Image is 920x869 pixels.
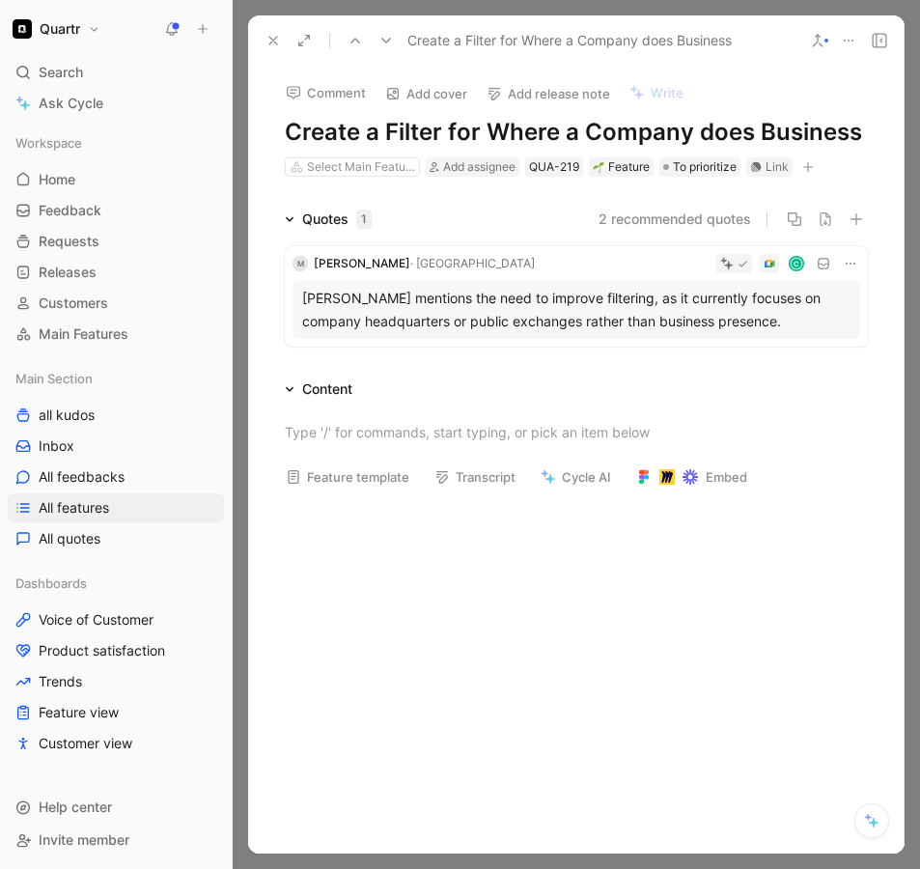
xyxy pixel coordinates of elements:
span: Releases [39,263,97,282]
button: Add cover [376,80,476,107]
button: Write [621,79,692,106]
button: 2 recommended quotes [599,208,751,231]
span: Workspace [15,133,82,153]
div: To prioritize [659,157,740,177]
span: Feedback [39,201,101,220]
span: Main Section [15,369,93,388]
div: Search [8,58,224,87]
a: Releases [8,258,224,287]
span: Dashboards [15,574,87,593]
button: QuartrQuartr [8,15,105,42]
div: Content [277,378,360,401]
img: 🌱 [593,161,604,173]
span: Product satisfaction [39,641,165,660]
a: Home [8,165,224,194]
span: Search [39,61,83,84]
button: Cycle AI [532,463,620,491]
a: All quotes [8,524,224,553]
button: Add release note [478,80,619,107]
span: Customer view [39,734,132,753]
span: Add assignee [443,159,516,174]
a: Voice of Customer [8,605,224,634]
a: Main Features [8,320,224,349]
span: Feature view [39,703,119,722]
div: Dashboards [8,569,224,598]
div: Workspace [8,128,224,157]
a: Trends [8,667,224,696]
span: Create a Filter for Where a Company does Business [407,29,732,52]
div: Main Sectionall kudosInboxAll feedbacksAll featuresAll quotes [8,364,224,553]
h1: Quartr [40,20,80,38]
span: all kudos [39,406,95,425]
button: Comment [277,79,375,106]
div: Main Section [8,364,224,393]
div: M [293,256,308,271]
button: Feature template [277,463,418,491]
span: Home [39,170,75,189]
span: All feedbacks [39,467,125,487]
span: [PERSON_NAME] [314,256,410,270]
a: Customers [8,289,224,318]
a: All features [8,493,224,522]
a: Feature view [8,698,224,727]
span: All quotes [39,529,100,548]
a: All feedbacks [8,463,224,491]
div: QUA-219 [529,157,579,177]
img: Quartr [13,19,32,39]
div: Content [302,378,352,401]
span: Voice of Customer [39,610,153,630]
a: Requests [8,227,224,256]
a: Product satisfaction [8,636,224,665]
div: Feature [593,157,650,177]
a: Feedback [8,196,224,225]
span: All features [39,498,109,518]
a: all kudos [8,401,224,430]
span: Requests [39,232,99,251]
a: Inbox [8,432,224,461]
div: Quotes [302,208,372,231]
span: Customers [39,294,108,313]
span: Trends [39,672,82,691]
div: 🌱Feature [589,157,654,177]
a: Ask Cycle [8,89,224,118]
span: Help center [39,799,112,815]
h1: Create a Filter for Where a Company does Business [285,117,868,148]
span: Main Features [39,324,128,344]
span: To prioritize [673,157,737,177]
div: Quotes1 [277,208,379,231]
span: Inbox [39,436,74,456]
div: Help center [8,793,224,822]
div: C [791,258,803,270]
span: Write [651,84,683,101]
a: Customer view [8,729,224,758]
span: Invite member [39,831,129,848]
div: Select Main Feature [307,157,415,177]
button: Transcript [426,463,524,491]
div: Invite member [8,826,224,855]
div: [PERSON_NAME] mentions the need to improve filtering, as it currently focuses on company headquar... [302,287,850,333]
span: · [GEOGRAPHIC_DATA] [410,256,535,270]
button: Embed [627,463,756,491]
div: 1 [356,210,372,229]
div: DashboardsVoice of CustomerProduct satisfactionTrendsFeature viewCustomer view [8,569,224,758]
div: Link [766,157,789,177]
span: Ask Cycle [39,92,103,115]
